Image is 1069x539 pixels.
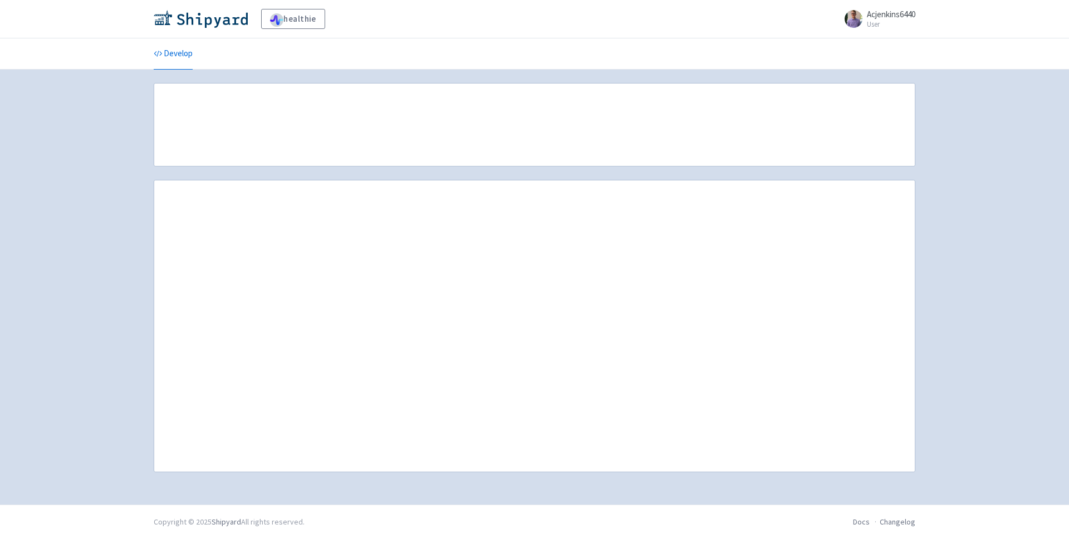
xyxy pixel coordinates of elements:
[154,516,305,528] div: Copyright © 2025 All rights reserved.
[212,517,241,527] a: Shipyard
[867,9,915,19] span: Acjenkins6440
[880,517,915,527] a: Changelog
[154,38,193,70] a: Develop
[154,10,248,28] img: Shipyard logo
[261,9,325,29] a: healthie
[853,517,870,527] a: Docs
[867,21,915,28] small: User
[838,10,915,28] a: Acjenkins6440 User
